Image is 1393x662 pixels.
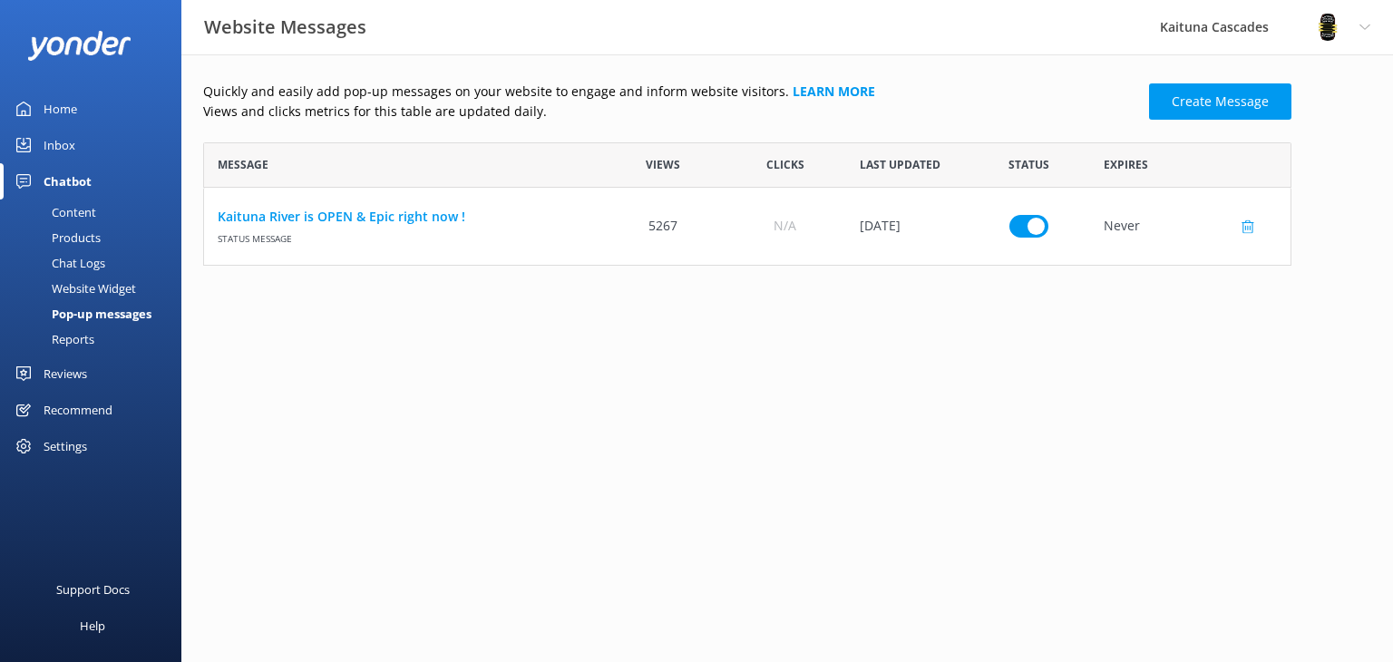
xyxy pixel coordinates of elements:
div: row [203,188,1291,265]
div: 19 Sep 2025 [846,188,968,265]
p: Views and clicks metrics for this table are updated daily. [203,102,1138,122]
a: Reports [11,326,181,352]
span: Clicks [766,156,804,173]
div: 5267 [602,188,724,265]
div: Website Widget [11,276,136,301]
div: Reports [11,326,94,352]
div: Never [1090,188,1291,265]
div: grid [203,188,1291,265]
div: Support Docs [56,571,130,608]
a: Content [11,200,181,225]
a: Kaituna River is OPEN & Epic right now ! [218,207,589,227]
div: Recommend [44,392,112,428]
div: Inbox [44,127,75,163]
img: yonder-white-logo.png [27,31,132,61]
span: Status [1008,156,1049,173]
a: Learn more [793,83,875,100]
a: Products [11,225,181,250]
div: Chat Logs [11,250,105,276]
a: Pop-up messages [11,301,181,326]
img: 802-1755650174.png [1314,14,1341,41]
span: Status message [218,227,589,246]
span: N/A [774,216,796,236]
div: Reviews [44,355,87,392]
div: Products [11,225,101,250]
div: Pop-up messages [11,301,151,326]
div: Help [80,608,105,644]
a: Chat Logs [11,250,181,276]
span: Last updated [860,156,940,173]
a: Website Widget [11,276,181,301]
span: Message [218,156,268,173]
span: Expires [1104,156,1148,173]
a: Create Message [1149,83,1291,120]
div: Chatbot [44,163,92,200]
div: Content [11,200,96,225]
h3: Website Messages [204,13,366,42]
div: Settings [44,428,87,464]
div: Home [44,91,77,127]
p: Quickly and easily add pop-up messages on your website to engage and inform website visitors. [203,82,1138,102]
span: Views [646,156,680,173]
